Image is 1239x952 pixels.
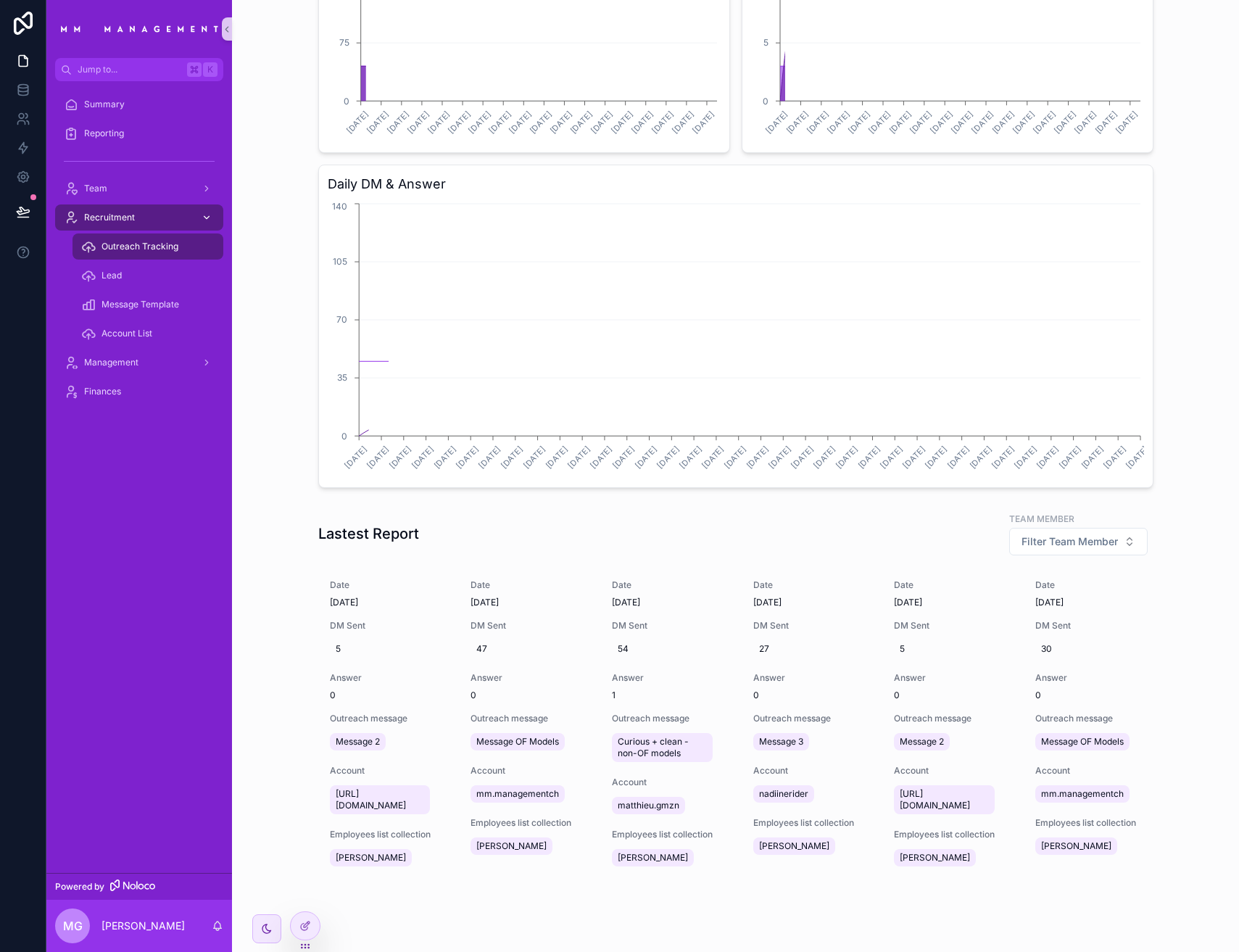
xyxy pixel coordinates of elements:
[343,96,349,107] tspan: 0
[46,873,232,900] a: Powered by
[612,579,718,591] span: Date
[887,109,913,136] text: [DATE]
[1011,109,1037,136] text: [DATE]
[330,579,436,591] span: Date
[330,672,436,684] span: Answer
[330,690,436,701] span: 0
[612,620,718,632] span: DM Sent
[894,713,1000,724] span: Outreach message
[990,444,1016,471] text: [DATE]
[84,128,124,139] span: Reporting
[476,736,559,748] span: Message OF Models
[336,788,425,811] span: [URL][DOMAIN_NAME]
[330,829,436,840] span: Employees list collection
[204,64,216,75] span: K
[900,736,944,748] span: Message 2
[612,777,718,788] span: Account
[84,183,107,194] span: Team
[845,109,871,136] text: [DATE]
[894,672,1000,684] span: Answer
[612,597,718,608] span: [DATE]
[547,109,573,136] text: [DATE]
[101,328,152,339] span: Account List
[72,233,223,260] a: Outreach Tracking
[753,765,860,777] span: Account
[55,91,223,117] a: Summary
[789,444,815,471] text: [DATE]
[405,109,431,136] text: [DATE]
[1009,528,1148,555] button: Select Button
[471,620,577,632] span: DM Sent
[1035,579,1142,591] span: Date
[84,99,125,110] span: Summary
[84,357,138,368] span: Management
[55,120,223,146] a: Reporting
[753,579,860,591] span: Date
[84,386,121,397] span: Finances
[766,444,792,471] text: [DATE]
[543,444,569,471] text: [DATE]
[894,829,1000,840] span: Employees list collection
[72,320,223,347] a: Account List
[1101,444,1127,471] text: [DATE]
[969,109,995,136] text: [DATE]
[337,372,347,383] tspan: 35
[385,109,411,136] text: [DATE]
[588,444,614,471] text: [DATE]
[328,174,1144,194] h3: Daily DM & Answer
[344,109,370,136] text: [DATE]
[476,643,571,655] span: 47
[339,37,349,48] tspan: 75
[759,736,803,748] span: Message 3
[753,817,860,829] span: Employees list collection
[1051,109,1077,136] text: [DATE]
[722,444,748,471] text: [DATE]
[753,597,860,608] span: [DATE]
[1031,109,1057,136] text: [DATE]
[527,109,553,136] text: [DATE]
[900,788,989,811] span: [URL][DOMAIN_NAME]
[1041,643,1136,655] span: 30
[588,109,614,136] text: [DATE]
[332,201,347,212] tspan: 140
[507,109,533,136] text: [DATE]
[753,690,860,701] span: 0
[618,643,713,655] span: 54
[1079,444,1105,471] text: [DATE]
[655,444,681,471] text: [DATE]
[612,672,718,684] span: Answer
[55,20,223,37] img: App logo
[923,444,949,471] text: [DATE]
[763,96,768,107] tspan: 0
[1035,817,1142,829] span: Employees list collection
[900,444,927,471] text: [DATE]
[426,109,452,136] text: [DATE]
[753,620,860,632] span: DM Sent
[336,852,406,864] span: [PERSON_NAME]
[900,852,970,864] span: [PERSON_NAME]
[1041,736,1124,748] span: Message OF Models
[471,672,577,684] span: Answer
[499,444,525,471] text: [DATE]
[101,299,179,310] span: Message Template
[55,204,223,231] a: Recruitment
[967,444,993,471] text: [DATE]
[471,597,577,608] span: [DATE]
[431,444,457,471] text: [DATE]
[336,643,431,655] span: 5
[1035,597,1142,608] span: [DATE]
[55,378,223,405] a: Finances
[629,109,655,136] text: [DATE]
[1056,444,1082,471] text: [DATE]
[101,919,185,933] p: [PERSON_NAME]
[330,620,436,632] span: DM Sent
[894,690,1000,701] span: 0
[471,817,577,829] span: Employees list collection
[825,109,851,136] text: [DATE]
[1041,840,1111,852] span: [PERSON_NAME]
[894,579,1000,591] span: Date
[878,444,904,471] text: [DATE]
[990,109,1016,136] text: [DATE]
[928,109,954,136] text: [DATE]
[330,765,436,777] span: Account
